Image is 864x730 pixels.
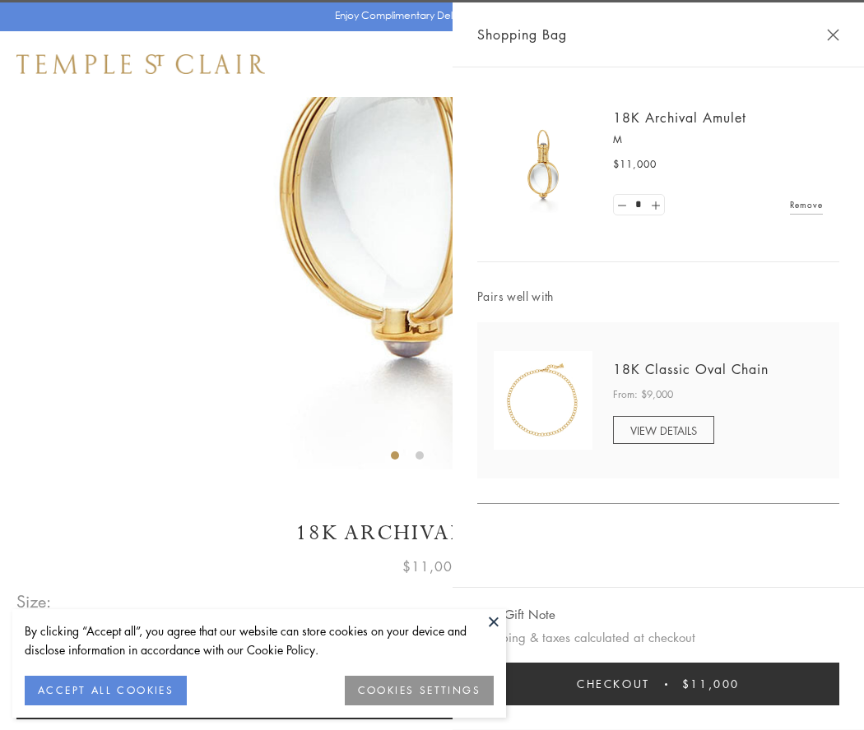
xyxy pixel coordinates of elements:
[630,423,697,438] span: VIEW DETAILS
[827,29,839,41] button: Close Shopping Bag
[682,675,740,693] span: $11,000
[613,109,746,127] a: 18K Archival Amulet
[577,675,650,693] span: Checkout
[345,676,494,705] button: COOKIES SETTINGS
[335,7,522,24] p: Enjoy Complimentary Delivery & Returns
[16,54,265,74] img: Temple St. Clair
[613,156,657,173] span: $11,000
[647,195,663,215] a: Set quantity to 2
[613,132,823,148] p: M
[613,416,714,444] a: VIEW DETAILS
[790,196,823,214] a: Remove
[477,24,567,45] span: Shopping Bag
[477,627,839,648] p: Shipping & taxes calculated at checkout
[494,115,592,214] img: 18K Archival Amulet
[25,621,494,659] div: By clicking “Accept all”, you agree that our website can store cookies on your device and disclos...
[614,195,630,215] a: Set quantity to 0
[613,360,769,378] a: 18K Classic Oval Chain
[477,604,555,625] button: Add Gift Note
[477,663,839,705] button: Checkout $11,000
[16,588,53,615] span: Size:
[16,519,848,547] h1: 18K Archival Amulet
[613,386,673,403] span: From: $9,000
[402,556,462,577] span: $11,000
[25,676,187,705] button: ACCEPT ALL COOKIES
[494,351,592,450] img: N88865-OV18
[477,287,839,306] span: Pairs well with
